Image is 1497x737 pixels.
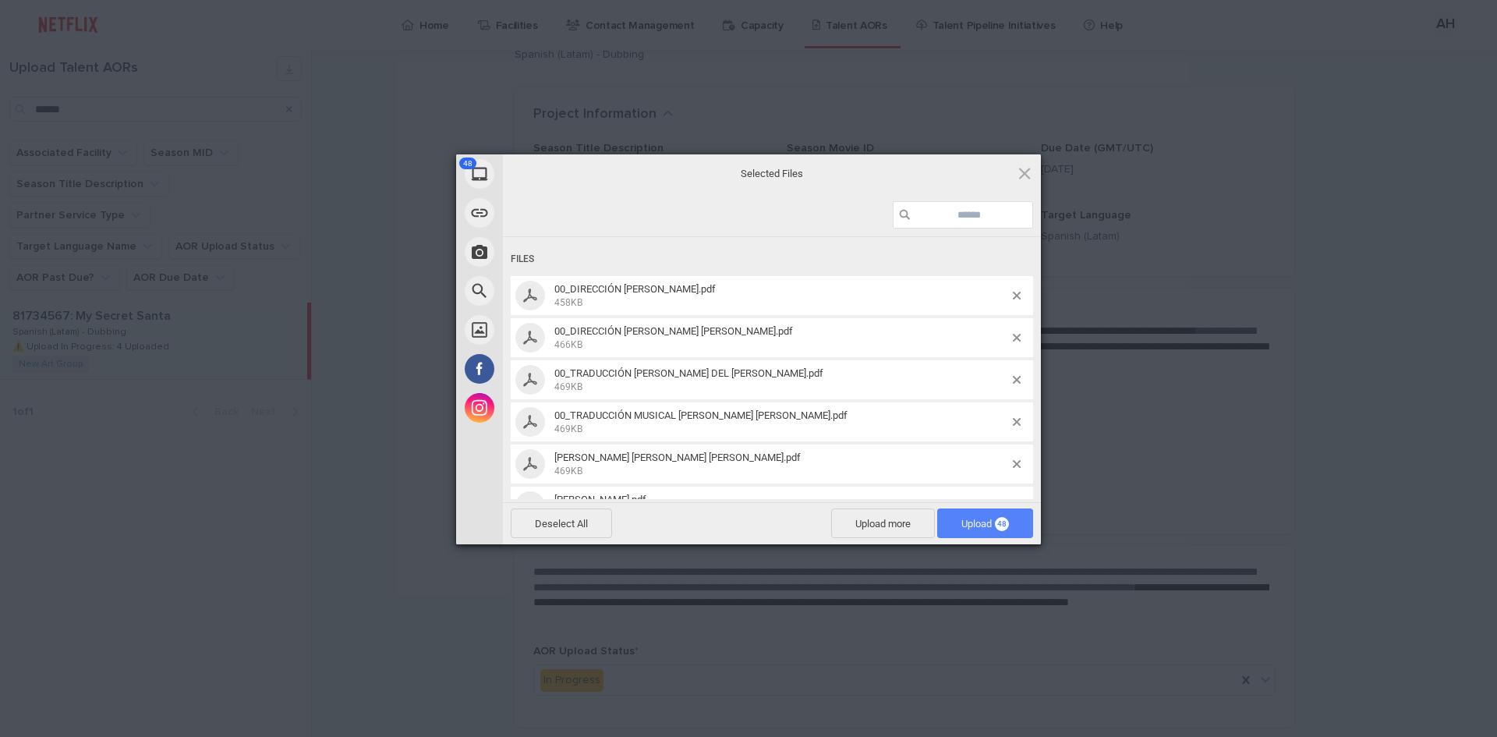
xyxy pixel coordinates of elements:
span: 00_DIRECCIÓN [PERSON_NAME] [PERSON_NAME].pdf [554,325,793,337]
span: 48 [995,517,1009,531]
span: Deselect All [511,508,612,538]
div: Link (URL) [456,193,643,232]
span: 00_TRADUCCIÓN [PERSON_NAME] DEL [PERSON_NAME].pdf [554,367,823,379]
span: 00_DIRECCIÓN LUIS FERNANDO OROZCO ANTUNEZ.pdf [550,325,1013,351]
span: Click here or hit ESC to close picker [1016,165,1033,182]
span: 00_TRADUCCIÓN MUSICAL LUIS FERNANDO OROZCO ANTUNEZ.pdf [550,409,1013,435]
span: 00_TRADUCCIÓN MUSICAL [PERSON_NAME] [PERSON_NAME].pdf [554,409,848,421]
span: Upload [961,518,1009,530]
div: Files [511,245,1033,274]
div: Instagram [456,388,643,427]
span: 48 [459,158,476,169]
span: ALAN FERNANDO VELÁZQUEZ SUÁREZ.pdf [550,452,1013,477]
span: [PERSON_NAME].pdf [554,494,646,505]
span: 466KB [554,339,582,350]
span: 00_DIRECCIÓN BETZABE JARA CARRETO.pdf [550,283,1013,309]
div: Facebook [456,349,643,388]
div: Unsplash [456,310,643,349]
div: My Device [456,154,643,193]
span: 458KB [554,297,582,308]
span: 00_DIRECCIÓN [PERSON_NAME].pdf [554,283,716,295]
span: 469KB [554,423,582,434]
span: 00_TRADUCCIÓN ELENA DEL CARMEN GÓMEZ ORTÍZ.pdf [550,367,1013,393]
span: Upload [937,508,1033,538]
div: Take Photo [456,232,643,271]
div: Web Search [456,271,643,310]
span: Selected Files [616,166,928,180]
span: Upload more [831,508,935,538]
span: [PERSON_NAME] [PERSON_NAME] [PERSON_NAME].pdf [554,452,801,463]
span: 469KB [554,466,582,477]
span: 469KB [554,381,582,392]
span: ALEXIA ROCHA RUÍZ.pdf [550,494,1013,519]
